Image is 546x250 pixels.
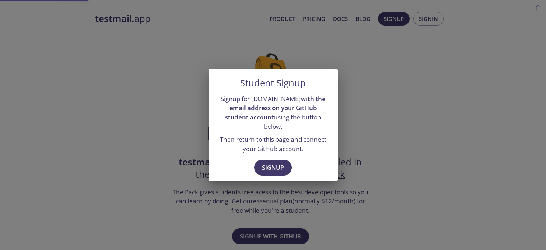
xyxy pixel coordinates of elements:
h5: Student Signup [240,78,306,88]
span: Signup [262,163,284,173]
button: Signup [254,160,292,176]
p: Signup for [DOMAIN_NAME] using the button below. [217,94,329,131]
p: Then return to this page and connect your GitHub account. [217,135,329,153]
strong: with the email address on your GitHub student account [225,95,326,121]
